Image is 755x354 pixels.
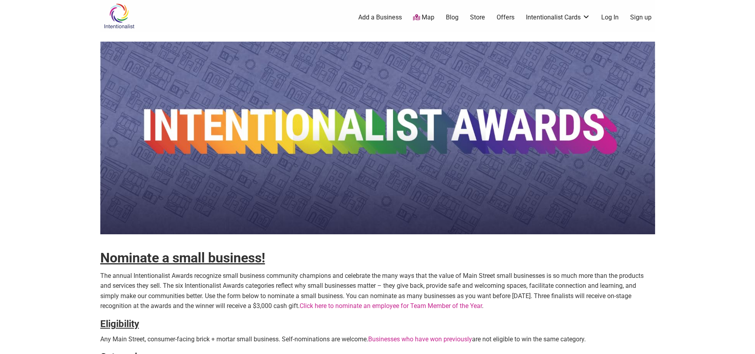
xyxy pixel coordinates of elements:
p: Any Main Street, consumer-facing brick + mortar small business. Self-nominations are welcome. are... [100,334,655,344]
img: Intentionalist [100,3,138,29]
a: Store [470,13,485,22]
a: Log In [601,13,619,22]
a: Sign up [630,13,652,22]
a: Blog [446,13,459,22]
a: Offers [497,13,514,22]
p: The annual Intentionalist Awards recognize small business community champions and celebrate the m... [100,271,655,311]
a: Businesses who have won previously [368,335,472,343]
a: Add a Business [358,13,402,22]
a: Intentionalist Cards [526,13,590,22]
a: Map [413,13,434,22]
strong: Eligibility [100,318,139,329]
a: Click here to nominate an employee for Team Member of the Year [300,302,482,310]
strong: Nominate a small business! [100,250,265,266]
